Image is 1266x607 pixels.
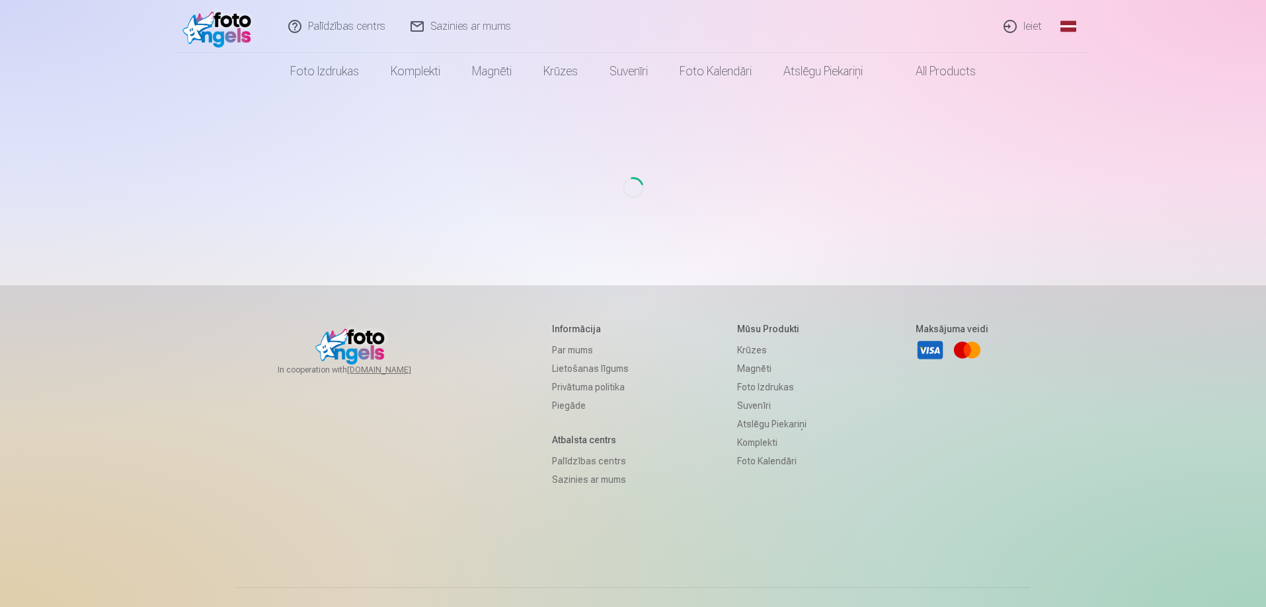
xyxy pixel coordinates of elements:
img: /fa1 [182,5,258,48]
h5: Maksājuma veidi [916,322,988,336]
a: Foto kalendāri [664,53,768,90]
h5: Mūsu produkti [737,322,807,336]
a: Atslēgu piekariņi [737,415,807,433]
a: Piegāde [552,396,629,415]
a: Visa [916,336,945,365]
span: In cooperation with [278,365,443,375]
a: Palīdzības centrs [552,452,629,470]
a: Lietošanas līgums [552,359,629,378]
a: [DOMAIN_NAME] [347,365,443,375]
a: Krūzes [737,341,807,359]
a: Foto izdrukas [274,53,375,90]
a: Suvenīri [594,53,664,90]
a: Atslēgu piekariņi [768,53,879,90]
a: Magnēti [737,359,807,378]
a: Magnēti [456,53,528,90]
a: Komplekti [737,433,807,452]
a: Mastercard [953,336,982,365]
a: Foto izdrukas [737,378,807,396]
h5: Atbalsta centrs [552,433,629,446]
a: Foto kalendāri [737,452,807,470]
a: Sazinies ar mums [552,470,629,489]
a: Komplekti [375,53,456,90]
a: Krūzes [528,53,594,90]
a: Par mums [552,341,629,359]
a: Suvenīri [737,396,807,415]
h5: Informācija [552,322,629,336]
a: All products [879,53,992,90]
a: Privātuma politika [552,378,629,396]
